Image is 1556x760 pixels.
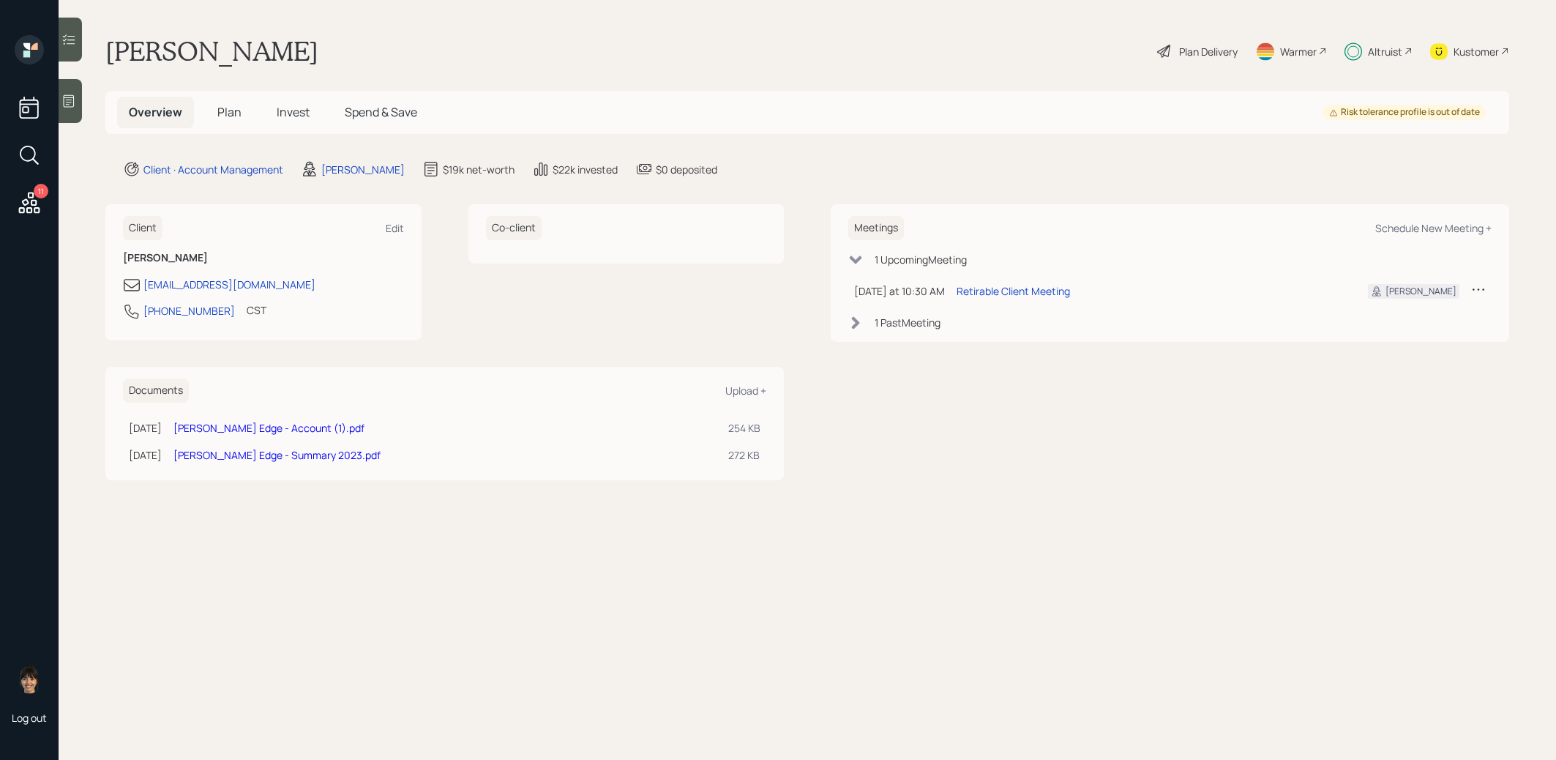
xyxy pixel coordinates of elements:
div: [PERSON_NAME] [1385,285,1456,298]
a: [PERSON_NAME] Edge - Account (1).pdf [173,421,364,435]
div: 272 KB [728,447,760,463]
div: 1 Past Meeting [875,315,940,330]
div: [DATE] at 10:30 AM [854,283,945,299]
a: [PERSON_NAME] Edge - Summary 2023.pdf [173,448,381,462]
div: $0 deposited [656,162,717,177]
h6: Documents [123,379,189,403]
div: [DATE] [129,447,162,463]
div: Upload + [725,384,766,398]
div: Schedule New Meeting + [1375,221,1492,235]
div: [DATE] [129,420,162,436]
span: Plan [217,104,242,120]
div: 1 Upcoming Meeting [875,252,967,267]
span: Overview [129,104,182,120]
h6: Co-client [486,216,542,240]
div: Risk tolerance profile is out of date [1329,106,1480,119]
div: Kustomer [1454,44,1499,59]
div: Retirable Client Meeting [957,283,1070,299]
span: Spend & Save [345,104,417,120]
div: $19k net-worth [443,162,515,177]
div: Client · Account Management [143,162,283,177]
div: $22k invested [553,162,618,177]
h6: Meetings [848,216,904,240]
h6: [PERSON_NAME] [123,252,404,264]
div: [PERSON_NAME] [321,162,405,177]
div: CST [247,302,266,318]
div: Warmer [1280,44,1317,59]
div: [PHONE_NUMBER] [143,303,235,318]
span: Invest [277,104,310,120]
div: Log out [12,711,47,725]
img: treva-nostdahl-headshot.png [15,664,44,693]
div: [EMAIL_ADDRESS][DOMAIN_NAME] [143,277,315,292]
div: Altruist [1368,44,1402,59]
h6: Client [123,216,162,240]
div: 254 KB [728,420,760,436]
div: Edit [386,221,404,235]
div: Plan Delivery [1179,44,1238,59]
div: 11 [34,184,48,198]
h1: [PERSON_NAME] [105,35,318,67]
